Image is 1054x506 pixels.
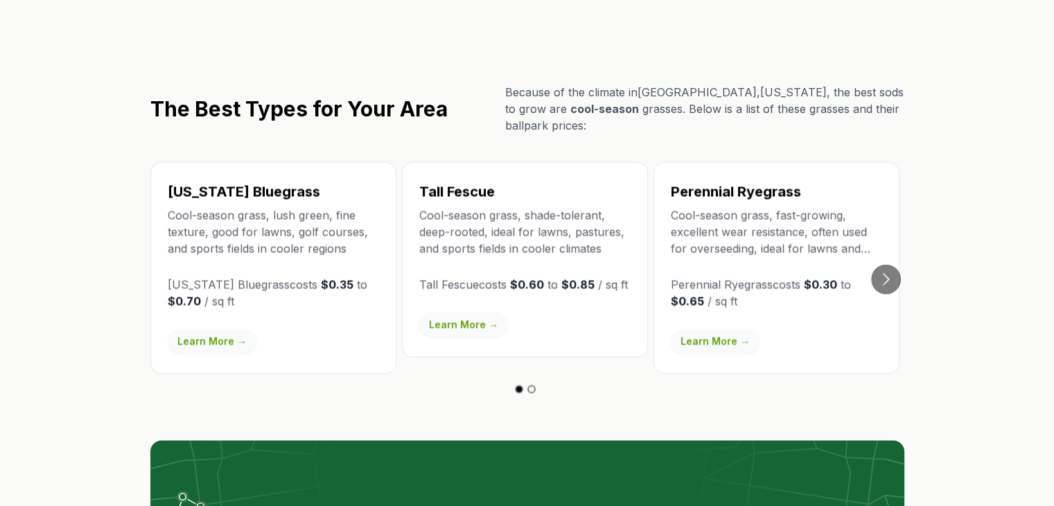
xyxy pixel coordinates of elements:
strong: $0.65 [671,294,704,308]
button: Go to slide 1 [515,385,523,393]
button: Go to slide 2 [527,385,536,393]
p: [US_STATE] Bluegrass costs to / sq ft [168,276,379,309]
p: Because of the climate in [GEOGRAPHIC_DATA] , [US_STATE] , the best sods to grow are grasses. Bel... [505,84,904,134]
h3: [US_STATE] Bluegrass [168,182,379,201]
strong: $0.60 [510,277,544,291]
strong: $0.35 [321,277,353,291]
h3: Perennial Ryegrass [671,182,882,201]
span: cool-season [570,102,639,116]
a: Learn More → [671,329,759,354]
p: Perennial Ryegrass costs to / sq ft [671,276,882,309]
h2: The Best Types for Your Area [150,96,448,121]
strong: $0.70 [168,294,201,308]
a: Learn More → [168,329,256,354]
p: Cool-season grass, shade-tolerant, deep-rooted, ideal for lawns, pastures, and sports fields in c... [419,207,631,256]
button: Go to next slide [871,264,901,294]
h3: Tall Fescue [419,182,631,201]
p: Tall Fescue costs to / sq ft [419,276,631,293]
p: Cool-season grass, fast-growing, excellent wear resistance, often used for overseeding, ideal for... [671,207,882,256]
strong: $0.85 [561,277,595,291]
strong: $0.30 [804,277,837,291]
p: Cool-season grass, lush green, fine texture, good for lawns, golf courses, and sports fields in c... [168,207,379,256]
a: Learn More → [419,312,508,337]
